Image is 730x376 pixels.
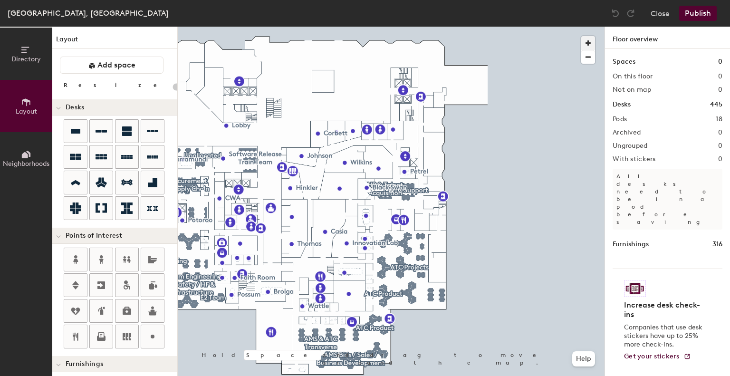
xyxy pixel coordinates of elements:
[718,142,722,150] h2: 0
[3,160,49,168] span: Neighborhoods
[718,73,722,80] h2: 0
[624,300,705,319] h4: Increase desk check-ins
[718,155,722,163] h2: 0
[605,27,730,49] h1: Floor overview
[710,99,722,110] h1: 445
[572,351,595,366] button: Help
[613,116,627,123] h2: Pods
[712,239,722,250] h1: 316
[613,169,722,230] p: All desks need to be in a pod before saving
[624,352,680,360] span: Get your stickers
[613,57,635,67] h1: Spaces
[624,280,646,297] img: Sticker logo
[611,9,620,18] img: Undo
[64,81,169,89] div: Resize
[613,129,641,136] h2: Archived
[718,86,722,94] h2: 0
[16,107,37,116] span: Layout
[613,99,631,110] h1: Desks
[626,9,635,18] img: Redo
[651,6,670,21] button: Close
[66,104,84,111] span: Desks
[52,34,177,49] h1: Layout
[66,232,122,240] span: Points of Interest
[613,73,653,80] h2: On this floor
[11,55,41,63] span: Directory
[60,57,163,74] button: Add space
[613,86,651,94] h2: Not on map
[624,353,691,361] a: Get your stickers
[8,7,169,19] div: [GEOGRAPHIC_DATA], [GEOGRAPHIC_DATA]
[613,155,656,163] h2: With stickers
[679,6,717,21] button: Publish
[624,323,705,349] p: Companies that use desk stickers have up to 25% more check-ins.
[613,142,648,150] h2: Ungrouped
[718,57,722,67] h1: 0
[66,360,103,368] span: Furnishings
[613,239,649,250] h1: Furnishings
[716,116,722,123] h2: 18
[97,60,135,70] span: Add space
[718,129,722,136] h2: 0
